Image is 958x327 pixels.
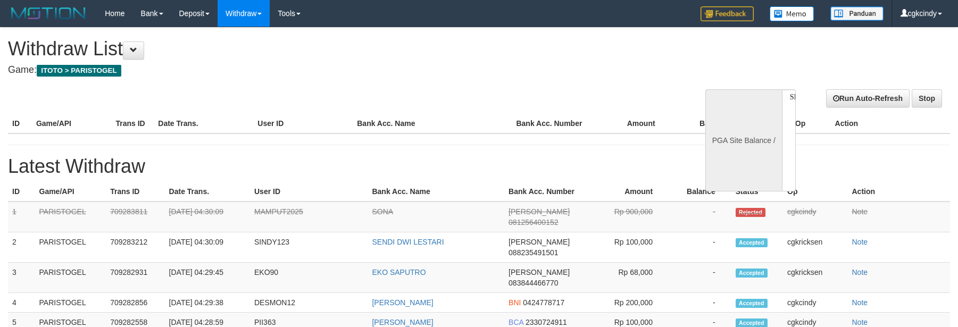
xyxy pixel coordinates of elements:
[595,263,669,293] td: Rp 68,000
[592,114,671,133] th: Amount
[509,238,570,246] span: [PERSON_NAME]
[731,182,783,202] th: Status
[165,182,250,202] th: Date Trans.
[8,293,35,313] td: 4
[523,298,564,307] span: 0424778717
[372,318,433,326] a: [PERSON_NAME]
[8,232,35,263] td: 2
[35,232,106,263] td: PARISTOGEL
[831,114,950,133] th: Action
[783,263,847,293] td: cgkricksen
[8,263,35,293] td: 3
[595,202,669,232] td: Rp 900,000
[372,238,444,246] a: SENDI DWI LESTARI
[165,202,250,232] td: [DATE] 04:30:09
[8,202,35,232] td: 1
[852,298,868,307] a: Note
[736,208,765,217] span: Rejected
[847,182,950,202] th: Action
[372,268,426,276] a: EKO SAPUTRO
[509,218,558,227] span: 081256400152
[353,114,512,133] th: Bank Acc. Name
[8,65,628,76] h4: Game:
[8,156,950,177] h1: Latest Withdraw
[852,207,868,216] a: Note
[372,207,393,216] a: SONA
[8,114,32,133] th: ID
[509,318,523,326] span: BCA
[250,263,368,293] td: EKO90
[826,89,910,107] a: Run Auto-Refresh
[783,293,847,313] td: cgkcindy
[372,298,433,307] a: [PERSON_NAME]
[250,202,368,232] td: MAMPUT2025
[253,114,353,133] th: User ID
[669,263,731,293] td: -
[791,114,831,133] th: Op
[852,318,868,326] a: Note
[595,232,669,263] td: Rp 100,000
[595,182,669,202] th: Amount
[165,293,250,313] td: [DATE] 04:29:38
[35,202,106,232] td: PARISTOGEL
[705,89,782,191] div: PGA Site Balance /
[106,293,164,313] td: 709282856
[165,263,250,293] td: [DATE] 04:29:45
[8,182,35,202] th: ID
[106,232,164,263] td: 709283212
[770,6,814,21] img: Button%20Memo.svg
[736,238,768,247] span: Accepted
[32,114,112,133] th: Game/API
[509,248,558,257] span: 088235491501
[671,114,744,133] th: Balance
[35,182,106,202] th: Game/API
[526,318,567,326] span: 2330724911
[509,279,558,287] span: 083844466770
[701,6,754,21] img: Feedback.jpg
[852,268,868,276] a: Note
[852,238,868,246] a: Note
[736,299,768,308] span: Accepted
[35,263,106,293] td: PARISTOGEL
[595,293,669,313] td: Rp 200,000
[106,202,164,232] td: 709283811
[504,182,595,202] th: Bank Acc. Number
[106,263,164,293] td: 709282931
[669,202,731,232] td: -
[106,182,164,202] th: Trans ID
[783,182,847,202] th: Op
[8,38,628,60] h1: Withdraw List
[830,6,884,21] img: panduan.png
[368,182,504,202] th: Bank Acc. Name
[154,114,253,133] th: Date Trans.
[250,182,368,202] th: User ID
[250,293,368,313] td: DESMON12
[669,293,731,313] td: -
[35,293,106,313] td: PARISTOGEL
[509,268,570,276] span: [PERSON_NAME]
[8,5,89,21] img: MOTION_logo.png
[912,89,942,107] a: Stop
[669,182,731,202] th: Balance
[736,269,768,278] span: Accepted
[165,232,250,263] td: [DATE] 04:30:09
[669,232,731,263] td: -
[509,207,570,216] span: [PERSON_NAME]
[512,114,592,133] th: Bank Acc. Number
[509,298,521,307] span: BNI
[250,232,368,263] td: SINDY123
[783,202,847,232] td: cgkcindy
[37,65,121,77] span: ITOTO > PARISTOGEL
[111,114,154,133] th: Trans ID
[783,232,847,263] td: cgkricksen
